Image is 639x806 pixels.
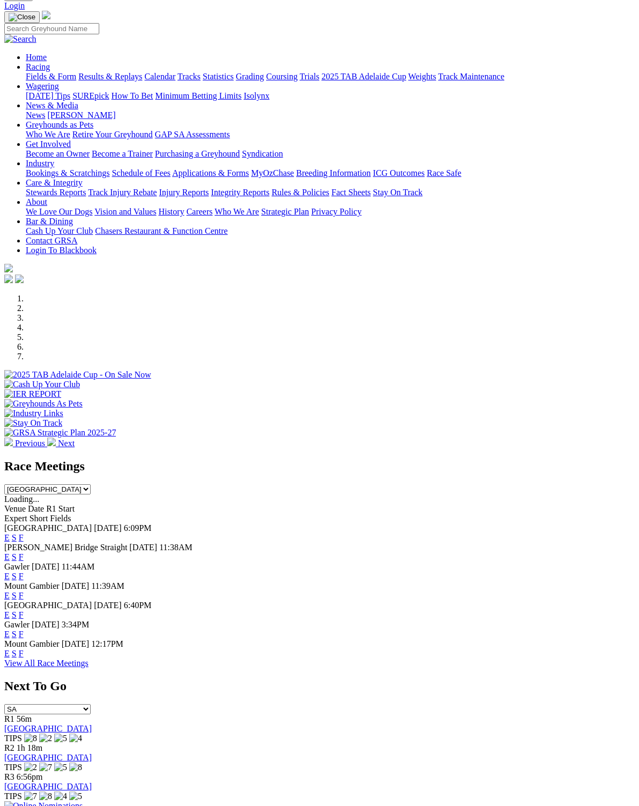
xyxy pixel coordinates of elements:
a: Breeding Information [296,168,371,178]
span: [GEOGRAPHIC_DATA] [4,601,92,610]
a: S [12,649,17,658]
span: TIPS [4,792,22,801]
a: F [19,610,24,619]
a: F [19,649,24,658]
div: Industry [26,168,635,178]
img: 5 [54,763,67,772]
a: Statistics [203,72,234,81]
div: Racing [26,72,635,82]
a: Weights [408,72,436,81]
div: Get Involved [26,149,635,159]
img: Stay On Track [4,418,62,428]
a: E [4,649,10,658]
a: [GEOGRAPHIC_DATA] [4,782,92,791]
a: S [12,572,17,581]
span: 6:09PM [124,523,152,533]
span: [DATE] [32,562,60,571]
img: twitter.svg [15,275,24,283]
a: Login To Blackbook [26,246,97,255]
a: 2025 TAB Adelaide Cup [321,72,406,81]
a: Syndication [242,149,283,158]
a: Who We Are [215,207,259,216]
a: Injury Reports [159,188,209,197]
span: R2 [4,743,14,752]
a: Track Injury Rebate [88,188,157,197]
img: 4 [54,792,67,801]
a: Grading [236,72,264,81]
a: Stewards Reports [26,188,86,197]
span: 11:39AM [91,581,124,590]
img: chevron-left-pager-white.svg [4,438,13,446]
a: Retire Your Greyhound [72,130,153,139]
img: 2 [24,763,37,772]
a: Get Involved [26,139,71,149]
span: Venue [4,504,26,513]
a: Coursing [266,72,298,81]
span: [DATE] [62,639,90,648]
div: News & Media [26,110,635,120]
a: How To Bet [112,91,153,100]
span: [DATE] [62,581,90,590]
a: Care & Integrity [26,178,83,187]
img: 7 [39,763,52,772]
a: Next [47,439,75,448]
a: Minimum Betting Limits [155,91,241,100]
a: Bar & Dining [26,217,73,226]
a: Careers [186,207,212,216]
span: [GEOGRAPHIC_DATA] [4,523,92,533]
img: logo-grsa-white.png [4,264,13,272]
a: About [26,197,47,206]
span: 11:44AM [62,562,95,571]
img: 4 [69,734,82,743]
span: Expert [4,514,27,523]
h2: Race Meetings [4,459,635,474]
a: History [158,207,184,216]
a: [GEOGRAPHIC_DATA] [4,753,92,762]
a: E [4,610,10,619]
span: R1 [4,714,14,723]
span: R3 [4,772,14,781]
img: Search [4,34,36,44]
button: Toggle navigation [4,11,40,23]
a: Rules & Policies [271,188,329,197]
a: Contact GRSA [26,236,77,245]
a: Tracks [178,72,201,81]
img: 8 [24,734,37,743]
a: SUREpick [72,91,109,100]
a: Industry [26,159,54,168]
a: Stay On Track [373,188,422,197]
a: Racing [26,62,50,71]
img: 5 [69,792,82,801]
a: E [4,552,10,561]
img: 2 [39,734,52,743]
a: F [19,591,24,600]
a: F [19,630,24,639]
a: S [12,591,17,600]
a: Calendar [144,72,175,81]
img: 7 [24,792,37,801]
img: logo-grsa-white.png [42,11,50,19]
span: Date [28,504,44,513]
a: Greyhounds as Pets [26,120,93,129]
div: Care & Integrity [26,188,635,197]
a: S [12,630,17,639]
img: Greyhounds As Pets [4,399,83,409]
span: TIPS [4,734,22,743]
input: Search [4,23,99,34]
span: [DATE] [32,620,60,629]
a: News [26,110,45,120]
a: Fields & Form [26,72,76,81]
a: F [19,533,24,542]
a: Isolynx [244,91,269,100]
img: Cash Up Your Club [4,380,80,389]
span: [PERSON_NAME] Bridge Straight [4,543,127,552]
a: Home [26,53,47,62]
img: Close [9,13,35,21]
div: Bar & Dining [26,226,635,236]
a: S [12,533,17,542]
a: E [4,572,10,581]
a: Privacy Policy [311,207,362,216]
div: Wagering [26,91,635,101]
a: Wagering [26,82,59,91]
img: 2025 TAB Adelaide Cup - On Sale Now [4,370,151,380]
